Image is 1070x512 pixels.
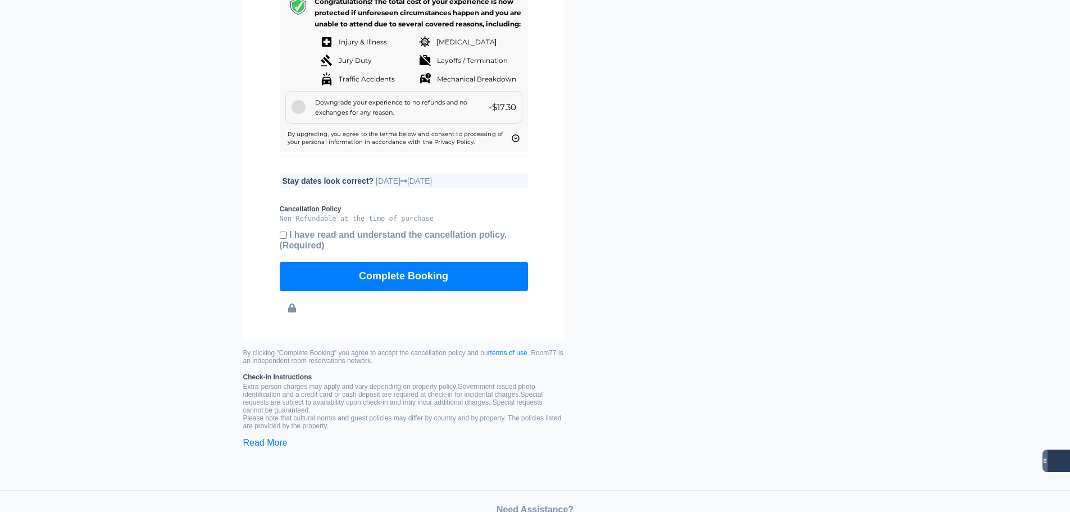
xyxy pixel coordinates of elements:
p: Extra-person charges may apply and vary depending on property policy. Government-issued photo ide... [243,383,564,414]
span: (Required) [280,241,325,250]
a: Read More [243,438,288,447]
ul: Please note that cultural norms and guest policies may differ by country and by property. The pol... [243,414,564,430]
input: I have read and understand the cancellation policy.(Required) [280,232,287,239]
b: Cancellation Policy [280,205,528,213]
pre: Non-Refundable at the time of purchase [280,215,528,223]
small: By clicking "Complete Booking" you agree to accept the cancellation policy and our . Room77 is an... [243,349,564,365]
b: I have read and understand the cancellation policy. [280,230,507,250]
span: [DATE] [DATE] [376,176,432,185]
b: Stay dates look correct? [283,176,374,185]
button: Complete Booking [280,262,528,291]
b: Check-in Instructions [243,373,564,381]
a: terms of use [490,349,527,357]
